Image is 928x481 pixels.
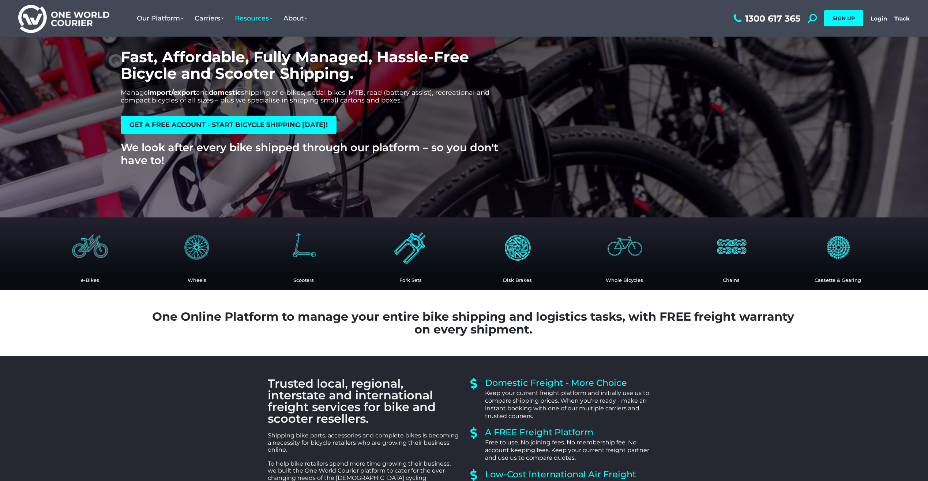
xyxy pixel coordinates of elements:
[732,14,800,23] a: 1300 617 365
[268,378,461,425] h2: Trusted local, regional, interstate and international freight services for bike and scooter resel...
[209,89,241,97] strong: domestic
[485,469,636,480] a: Low-Cost International Air Freight
[189,7,229,30] a: Carriers
[283,14,307,22] span: About
[824,10,863,26] a: SIGN UP
[235,14,273,22] span: Resources
[121,141,512,167] h2: We look after every bike shipped through our platform – so you don't have to!
[485,439,661,462] div: Free to use. No joining fees. No membership fee. No account keeping fees. Keep your current freig...
[788,278,888,283] h2: Cassette & Gearing
[816,225,860,269] img: bicycle parts cassette icon illustrator
[388,225,432,269] img: small-bicycle-icons-forks
[18,4,109,33] img: One World Courier
[175,225,219,269] img: bicycle parts bicycle wheel Adobe Illustrator icon
[66,223,114,271] img: small-bicycle-icons-electric-bicycle
[137,14,184,22] span: Our Platform
[121,89,512,105] p: Manage and shipping of e-bikes, pedal bikes, MTB, road (battery assist), recreational and compact...
[709,225,753,269] img: bicycle parts chain linkicon illustrator
[40,278,140,283] h2: e-Bikes
[468,278,567,283] h2: Disk Brakes
[121,49,512,82] h1: Fast, Affordable, Fully Managed, Hassle-Free Bicycle and Scooter Shipping.
[485,427,593,437] a: A FREE Freight Platform
[361,278,460,283] h2: Fork Sets
[229,7,278,30] a: Resources
[149,310,798,336] h2: One Online Platform to manage your entire bike shipping and logistics tasks, with FREE freight wa...
[254,278,353,283] h2: Scooters
[602,225,646,269] img: small-bicycle-icons-disc-bike
[131,7,189,30] a: Our Platform
[894,15,910,22] a: Track
[871,15,887,22] a: Login
[485,377,627,388] a: Domestic Freight - More Choice
[121,116,337,134] a: get a free account - start bicycle shipping [DATE]!
[575,278,674,283] h2: Whole Bicycles
[129,122,328,128] span: get a free account - start bicycle shipping [DATE]!
[485,389,661,420] div: Keep your current freight platform and initially use us to compare shipping prices. When you're r...
[681,278,781,283] h2: Chains
[148,89,196,97] strong: import/export
[188,277,206,283] a: Wheels
[496,225,540,269] img: small-bicycle-icons-disc-brake
[195,14,224,22] span: Carriers
[278,7,313,30] a: About
[833,15,855,22] span: SIGN UP
[282,225,326,269] img: scooter electric or manual icon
